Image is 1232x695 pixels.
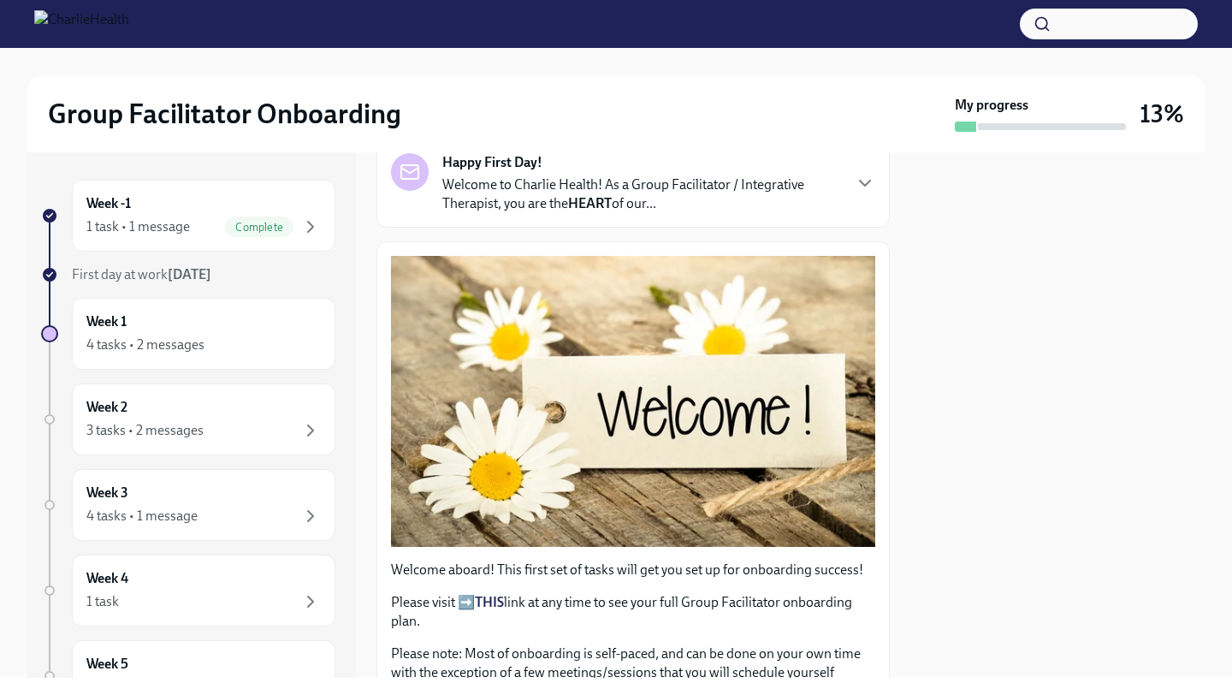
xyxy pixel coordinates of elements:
[391,561,875,579] p: Welcome aboard! This first set of tasks will get you set up for onboarding success!
[86,194,131,213] h6: Week -1
[442,175,841,213] p: Welcome to Charlie Health! As a Group Facilitator / Integrative Therapist, you are the of our...
[86,655,128,674] h6: Week 5
[41,383,335,455] a: Week 23 tasks • 2 messages
[391,593,875,631] p: Please visit ➡️ link at any time to see your full Group Facilitator onboarding plan.
[86,312,127,331] h6: Week 1
[391,256,875,547] button: Zoom image
[86,421,204,440] div: 3 tasks • 2 messages
[168,266,211,282] strong: [DATE]
[41,180,335,252] a: Week -11 task • 1 messageComplete
[86,336,204,354] div: 4 tasks • 2 messages
[86,484,128,502] h6: Week 3
[442,153,542,172] strong: Happy First Day!
[475,594,504,610] a: THIS
[568,195,612,211] strong: HEART
[225,221,293,234] span: Complete
[41,265,335,284] a: First day at work[DATE]
[86,398,127,417] h6: Week 2
[48,97,401,131] h2: Group Facilitator Onboarding
[34,10,129,38] img: CharlieHealth
[41,469,335,541] a: Week 34 tasks • 1 message
[955,96,1028,115] strong: My progress
[72,266,211,282] span: First day at work
[86,592,119,611] div: 1 task
[86,569,128,588] h6: Week 4
[86,217,190,236] div: 1 task • 1 message
[41,555,335,627] a: Week 41 task
[86,507,198,526] div: 4 tasks • 1 message
[41,298,335,370] a: Week 14 tasks • 2 messages
[1140,98,1184,129] h3: 13%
